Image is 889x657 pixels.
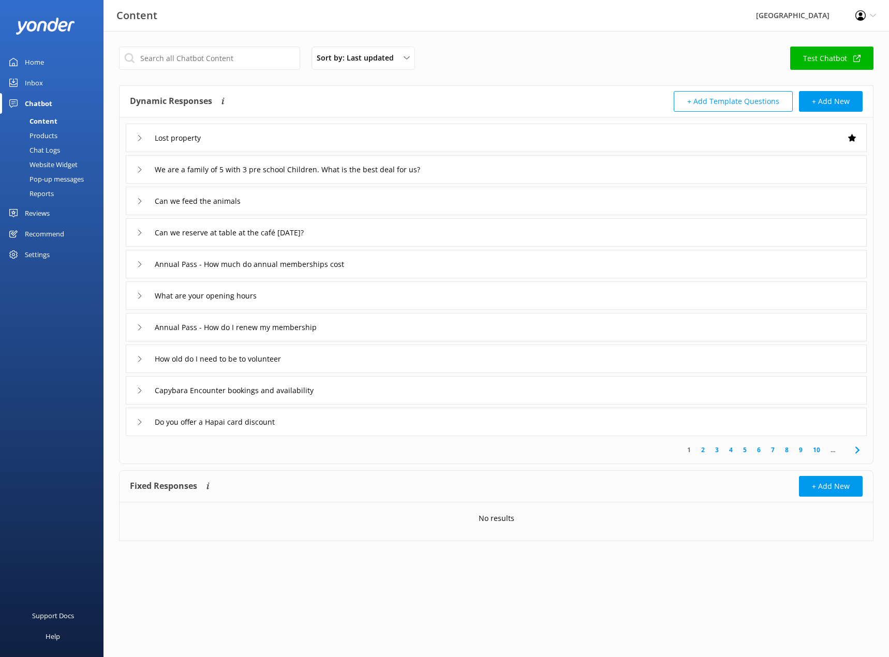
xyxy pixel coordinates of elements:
div: Settings [25,244,50,265]
a: 5 [738,445,752,455]
a: Products [6,128,103,143]
div: Inbox [25,72,43,93]
button: + Add Template Questions [674,91,793,112]
h4: Dynamic Responses [130,91,212,112]
div: Content [6,114,57,128]
div: Reviews [25,203,50,223]
a: 7 [766,445,780,455]
a: 1 [682,445,696,455]
div: Products [6,128,57,143]
input: Search all Chatbot Content [119,47,300,70]
a: 6 [752,445,766,455]
div: Home [25,52,44,72]
a: 2 [696,445,710,455]
div: Help [46,626,60,647]
a: 4 [724,445,738,455]
a: 9 [794,445,808,455]
h4: Fixed Responses [130,476,197,497]
button: + Add New [799,91,863,112]
h3: Content [116,7,157,24]
a: 8 [780,445,794,455]
a: 3 [710,445,724,455]
div: Chat Logs [6,143,60,157]
div: Website Widget [6,157,78,172]
a: 10 [808,445,825,455]
img: yonder-white-logo.png [16,18,75,35]
div: Pop-up messages [6,172,84,186]
div: Support Docs [32,605,74,626]
div: Reports [6,186,54,201]
div: Chatbot [25,93,52,114]
a: Reports [6,186,103,201]
a: Website Widget [6,157,103,172]
a: Content [6,114,103,128]
a: Test Chatbot [790,47,873,70]
button: + Add New [799,476,863,497]
span: ... [825,445,840,455]
p: No results [479,513,514,524]
a: Chat Logs [6,143,103,157]
div: Recommend [25,223,64,244]
span: Sort by: Last updated [317,52,400,64]
a: Pop-up messages [6,172,103,186]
